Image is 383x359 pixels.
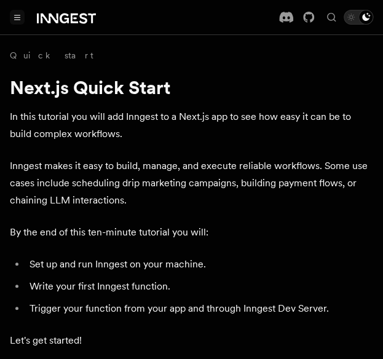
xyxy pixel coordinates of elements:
button: Toggle dark mode [344,10,373,25]
button: Find something... [324,10,339,25]
a: Quick start [10,49,93,61]
li: Set up and run Inngest on your machine. [26,256,373,273]
li: Trigger your function from your app and through Inngest Dev Server. [26,300,373,317]
button: Toggle navigation [10,10,25,25]
li: Write your first Inngest function. [26,278,373,295]
p: Inngest makes it easy to build, manage, and execute reliable workflows. Some use cases include sc... [10,157,373,209]
p: By the end of this ten-minute tutorial you will: [10,224,373,241]
p: In this tutorial you will add Inngest to a Next.js app to see how easy it can be to build complex... [10,108,373,143]
p: Let's get started! [10,332,373,349]
h1: Next.js Quick Start [10,76,373,98]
